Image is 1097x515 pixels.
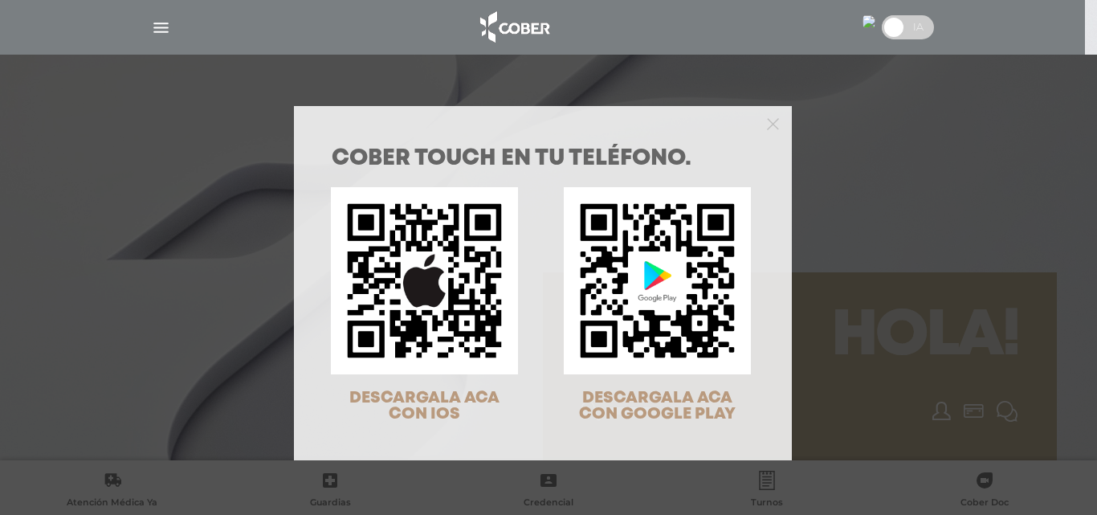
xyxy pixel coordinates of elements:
button: Close [767,116,779,130]
h1: COBER TOUCH en tu teléfono. [332,148,754,170]
img: qr-code [331,187,518,374]
span: DESCARGALA ACA CON IOS [349,390,500,422]
img: qr-code [564,187,751,374]
span: DESCARGALA ACA CON GOOGLE PLAY [579,390,736,422]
